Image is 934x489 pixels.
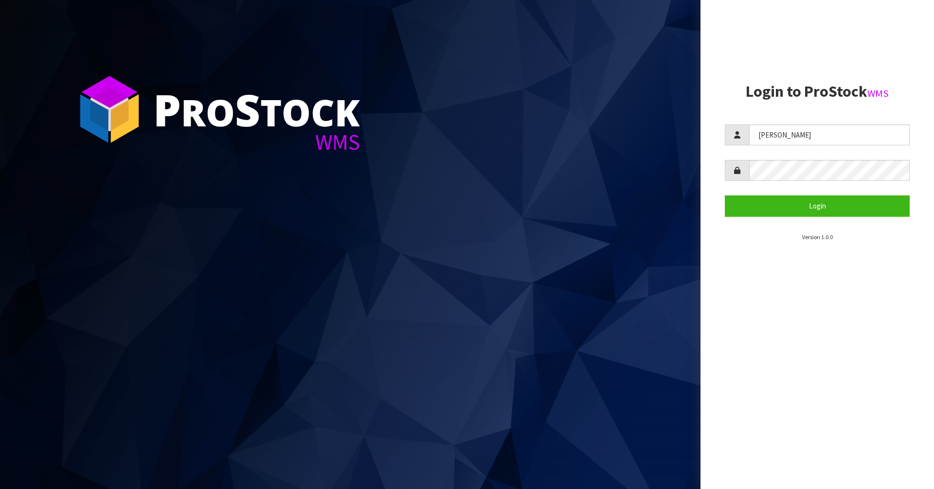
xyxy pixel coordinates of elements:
[235,80,260,139] span: S
[153,87,360,131] div: ro tock
[725,83,910,100] h2: Login to ProStock
[73,73,146,146] img: ProStock Cube
[867,87,889,100] small: WMS
[153,131,360,153] div: WMS
[153,80,181,139] span: P
[802,233,833,241] small: Version 1.0.0
[725,195,910,216] button: Login
[749,124,910,145] input: Username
